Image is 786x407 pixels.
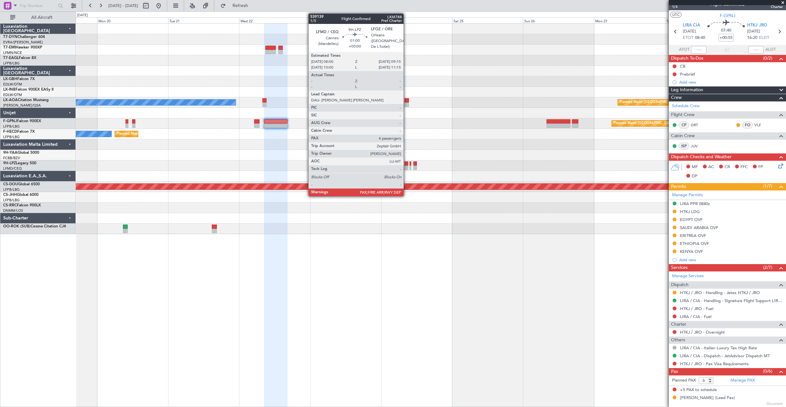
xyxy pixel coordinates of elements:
[227,4,254,8] span: Refresh
[763,264,772,271] span: (2/7)
[3,208,23,213] a: DNMM/LOS
[3,61,20,66] a: LFPB/LBG
[3,40,43,45] a: EVRA/[PERSON_NAME]
[3,103,41,108] a: [PERSON_NAME]/QSA
[77,13,88,18] div: [DATE]
[679,79,783,85] div: Add new
[671,264,688,271] span: Services
[763,55,772,62] span: (0/2)
[3,46,16,49] span: T7-EMI
[680,361,749,366] a: HTKJ / JRO - Pax Visa Requirements
[3,93,22,97] a: EDLW/DTM
[3,124,20,129] a: LFPB/LBG
[310,18,381,23] div: Thu 23
[3,119,17,123] span: F-GPNJ
[672,377,696,384] label: Planned PAX
[747,28,760,35] span: [DATE]
[671,337,685,344] span: Others
[671,368,678,375] span: Pax
[3,77,35,81] a: LX-GBHFalcon 7X
[708,164,714,170] span: AC
[3,161,36,165] a: 9H-LPZLegacy 500
[763,368,772,374] span: (0/6)
[679,122,689,129] div: CP
[168,18,239,23] div: Tue 21
[613,119,714,128] div: Planned Maint [GEOGRAPHIC_DATA] ([GEOGRAPHIC_DATA])
[683,22,700,29] span: LIRA CIA
[671,153,732,161] span: Dispatch Checks and Weather
[3,130,17,134] span: F-HECD
[680,314,711,319] a: LIRA / CIA - Fuel
[692,164,698,170] span: MF
[117,129,217,139] div: Planned Maint [GEOGRAPHIC_DATA] ([GEOGRAPHIC_DATA])
[672,4,687,10] span: 1/4
[725,164,730,170] span: CR
[680,209,700,214] div: HTKJ LDG
[3,193,17,197] span: CS-JHH
[731,377,755,384] a: Manage PAX
[3,182,18,186] span: CS-DOU
[683,35,693,41] span: ETOT
[3,35,18,39] span: T7-DYN
[680,306,713,311] a: HTKJ / JRO - Fuel
[680,353,770,359] a: LIRA / CIA - Dispatch - JetAdvisor Dispatch MT
[3,56,36,60] a: T7-EAGLFalcon 8X
[3,156,20,160] a: FCBB/BZV
[691,143,705,149] a: JUV
[3,82,22,87] a: EDLW/DTM
[758,164,763,170] span: FP
[680,71,695,77] div: Prebrief
[3,204,17,207] span: CS-RRC
[680,329,725,335] a: HTKJ / JRO - Overnight
[7,12,69,23] button: All Aircraft
[452,18,523,23] div: Sat 25
[3,182,40,186] a: CS-DOUGlobal 6500
[3,187,20,192] a: LFPB/LBG
[619,98,680,107] div: Planned Maint [GEOGRAPHIC_DATA]
[680,63,685,69] div: CB
[671,183,686,190] span: Permits
[720,12,735,19] span: F-GPNJ
[740,164,748,170] span: FFC
[747,22,767,29] span: HTKJ JRO
[671,321,686,328] span: Charter
[3,166,22,171] a: LFMD/CEQ
[759,35,769,41] span: ELDT
[239,18,310,23] div: Wed 22
[670,12,682,18] button: UTC
[3,130,35,134] a: F-HECDFalcon 7X
[381,18,452,23] div: Fri 24
[3,151,39,155] a: 9H-YAAGlobal 5000
[742,122,753,129] div: FO
[3,193,39,197] a: CS-JHHGlobal 6000
[680,233,706,238] div: ERITREA OVF
[671,111,695,119] span: Flight Crew
[665,18,736,23] div: Tue 28
[691,122,705,128] a: DRT
[671,94,682,101] span: Crew
[671,86,703,94] span: Leg Information
[671,132,695,140] span: Cabin Crew
[767,401,783,407] span: Document
[3,198,20,203] a: LFPB/LBG
[3,225,31,228] span: OO-ROK (SUB)
[17,15,67,20] span: All Aircraft
[3,77,17,81] span: LX-GBH
[3,35,45,39] a: T7-DYNChallenger 604
[3,56,19,60] span: T7-EAGL
[691,46,706,54] input: --:--
[683,28,696,35] span: [DATE]
[19,1,56,11] input: Trip Number
[3,161,16,165] span: 9H-LPZ
[680,201,710,206] div: LIRA PPR 0840z
[672,103,700,109] a: Schedule Crew
[679,143,689,150] div: ISP
[763,183,772,189] span: (1/7)
[672,192,703,198] a: Manage Permits
[3,98,18,102] span: LX-AOA
[671,55,703,62] span: Dispatch To-Dos
[3,204,41,207] a: CS-RRCFalcon 900LX
[680,225,718,230] div: SAUDI ARABIA OVF
[218,1,256,11] button: Refresh
[679,257,783,263] div: Add new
